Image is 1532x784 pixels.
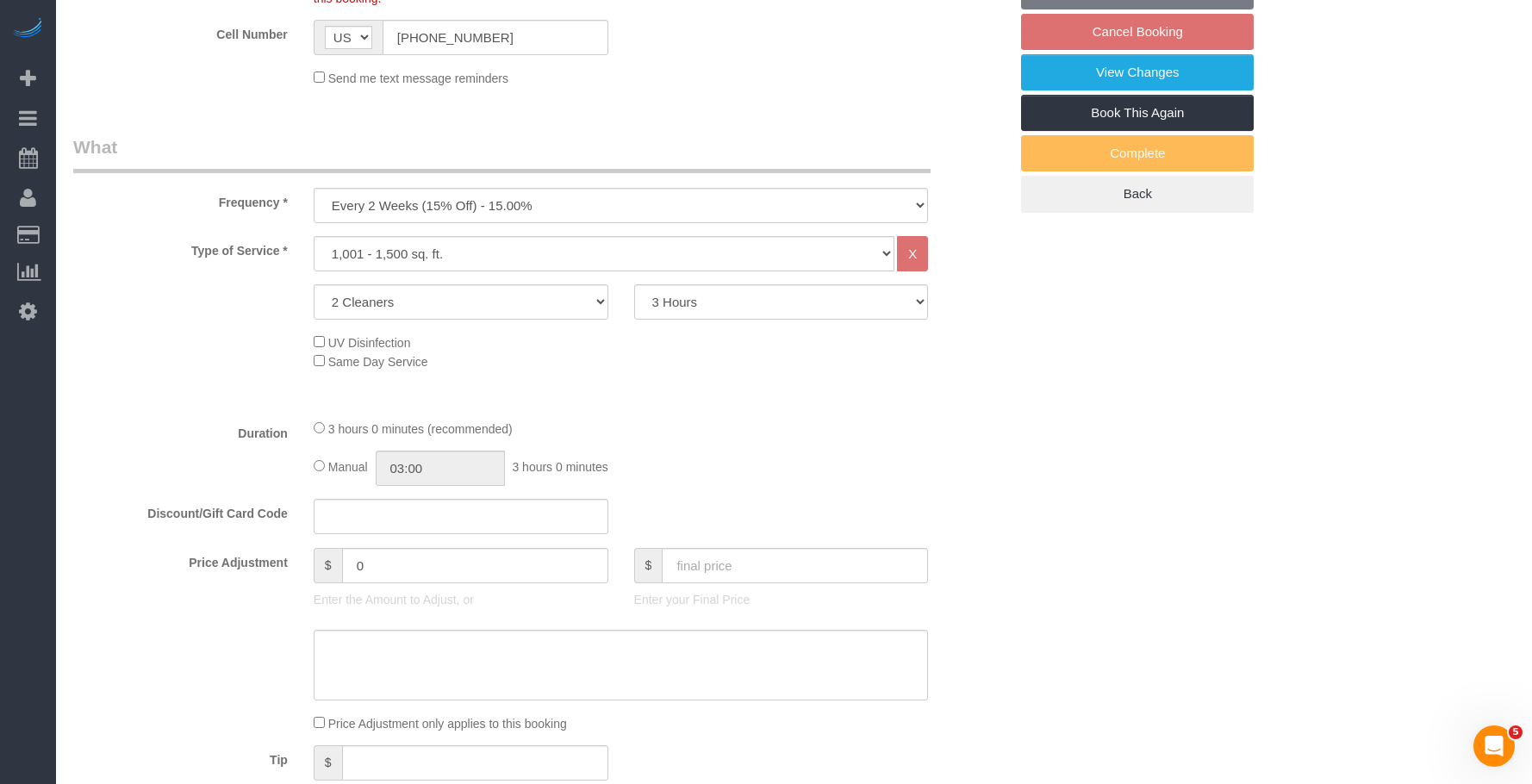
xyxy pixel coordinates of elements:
[328,717,567,731] span: Price Adjustment only applies to this booking
[1021,95,1254,131] a: Book This Again
[73,134,931,173] legend: What
[60,419,301,442] label: Duration
[512,460,607,474] span: 3 hours 0 minutes
[60,499,301,522] label: Discount/Gift Card Code
[383,20,608,55] input: Cell Number
[328,355,428,369] span: Same Day Service
[1021,176,1254,212] a: Back
[328,72,508,85] span: Send me text message reminders
[314,745,342,781] span: $
[1509,725,1523,739] span: 5
[1473,725,1515,767] iframe: Intercom live chat
[314,548,342,583] span: $
[60,548,301,571] label: Price Adjustment
[634,548,663,583] span: $
[328,336,411,350] span: UV Disinfection
[662,548,928,583] input: final price
[60,745,301,768] label: Tip
[60,188,301,211] label: Frequency *
[10,17,45,41] img: Automaid Logo
[1021,54,1254,90] a: View Changes
[328,422,513,436] span: 3 hours 0 minutes (recommended)
[60,20,301,43] label: Cell Number
[328,460,368,474] span: Manual
[60,236,301,259] label: Type of Service *
[314,591,608,608] p: Enter the Amount to Adjust, or
[634,591,929,608] p: Enter your Final Price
